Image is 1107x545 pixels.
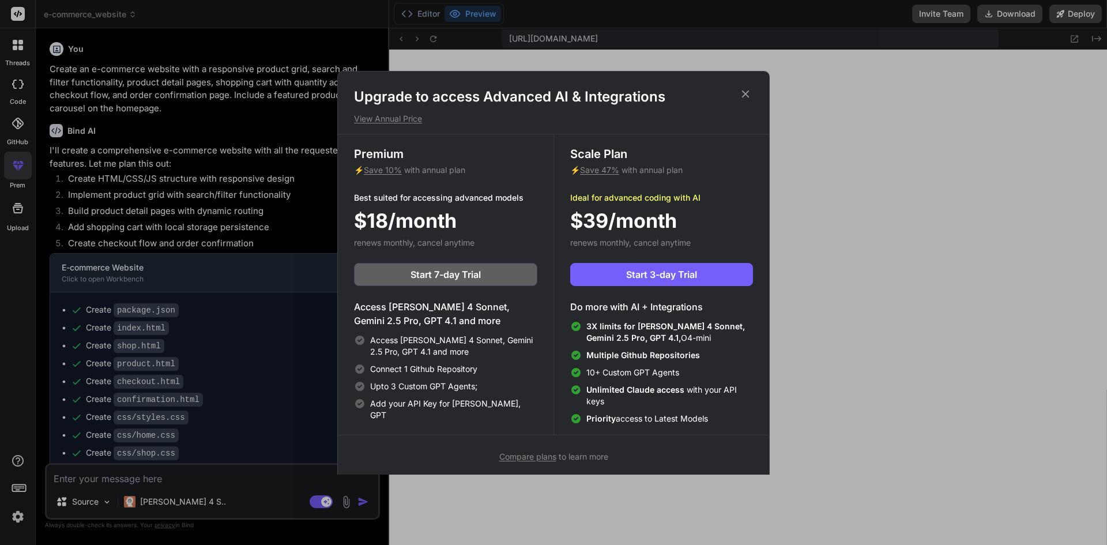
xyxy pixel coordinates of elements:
button: Start 7-day Trial [354,263,537,286]
span: access to Latest Models [586,413,708,424]
span: Unlimited Claude access [586,385,687,394]
span: Upto 3 Custom GPT Agents; [370,381,477,392]
span: $18/month [354,206,457,235]
button: Start 3-day Trial [570,263,753,286]
p: ⚡ with annual plan [570,164,753,176]
span: renews monthly, cancel anytime [570,238,691,247]
h3: Scale Plan [570,146,753,162]
span: Add your API Key for [PERSON_NAME], GPT [370,398,537,421]
span: $39/month [570,206,677,235]
span: to learn more [499,452,608,461]
span: renews monthly, cancel anytime [354,238,475,247]
span: Compare plans [499,452,556,461]
span: Connect 1 Github Repository [370,363,477,375]
h1: Upgrade to access Advanced AI & Integrations [354,88,753,106]
span: Priority [586,414,616,423]
p: Ideal for advanced coding with AI [570,192,753,204]
span: with your API keys [586,384,753,407]
p: ⚡ with annual plan [354,164,537,176]
span: 10+ Custom GPT Agents [586,367,679,378]
span: Start 3-day Trial [626,268,697,281]
span: Save 10% [364,165,402,175]
h4: Do more with AI + Integrations [570,300,753,314]
span: Access [PERSON_NAME] 4 Sonnet, Gemini 2.5 Pro, GPT 4.1 and more [370,334,537,358]
p: Best suited for accessing advanced models [354,192,537,204]
span: 3X limits for [PERSON_NAME] 4 Sonnet, Gemini 2.5 Pro, GPT 4.1, [586,321,745,343]
span: Start 7-day Trial [411,268,481,281]
span: Multiple Github Repositories [586,350,700,360]
span: O4-mini [586,321,753,344]
span: Save 47% [580,165,619,175]
h3: Premium [354,146,537,162]
h4: Access [PERSON_NAME] 4 Sonnet, Gemini 2.5 Pro, GPT 4.1 and more [354,300,537,328]
p: View Annual Price [354,113,753,125]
